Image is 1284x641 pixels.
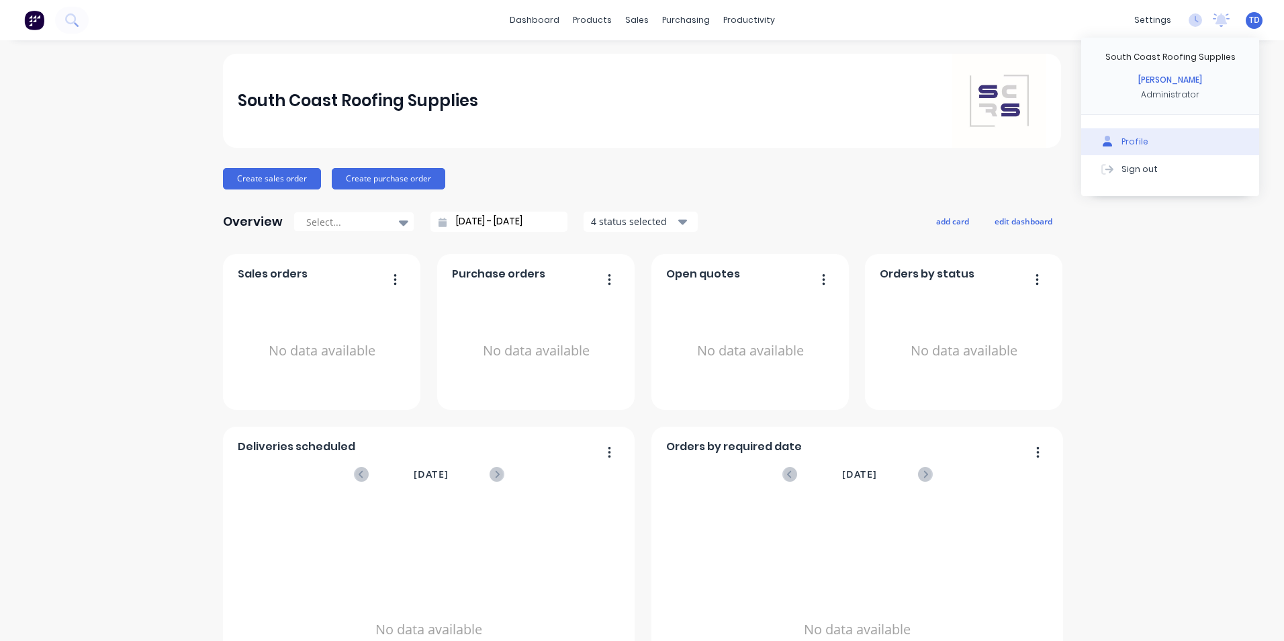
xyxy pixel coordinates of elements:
div: Profile [1121,136,1148,148]
button: edit dashboard [986,212,1061,230]
button: Profile [1081,128,1259,155]
span: Orders by required date [666,439,802,455]
div: No data available [666,288,835,415]
div: South Coast Roofing Supplies [238,87,478,114]
span: Orders by status [880,266,974,282]
div: products [566,10,618,30]
span: Open quotes [666,266,740,282]
div: Overview [223,208,283,235]
span: Purchase orders [452,266,545,282]
div: settings [1128,10,1178,30]
div: Administrator [1141,89,1199,101]
img: South Coast Roofing Supplies [952,54,1046,148]
div: South Coast Roofing Supplies [1105,51,1236,63]
div: productivity [717,10,782,30]
button: Create sales order [223,168,321,189]
a: dashboard [503,10,566,30]
span: Sales orders [238,266,308,282]
div: No data available [880,288,1048,415]
img: Factory [24,10,44,30]
button: Create purchase order [332,168,445,189]
span: TD [1249,14,1260,26]
div: [PERSON_NAME] [1138,74,1202,86]
div: No data available [452,288,621,415]
button: add card [927,212,978,230]
button: 4 status selected [584,212,698,232]
span: [DATE] [842,467,877,482]
button: Sign out [1081,155,1259,182]
div: 4 status selected [591,214,676,228]
span: [DATE] [414,467,449,482]
div: Sign out [1121,163,1158,175]
div: sales [618,10,655,30]
div: purchasing [655,10,717,30]
div: No data available [238,288,406,415]
span: Deliveries scheduled [238,439,355,455]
